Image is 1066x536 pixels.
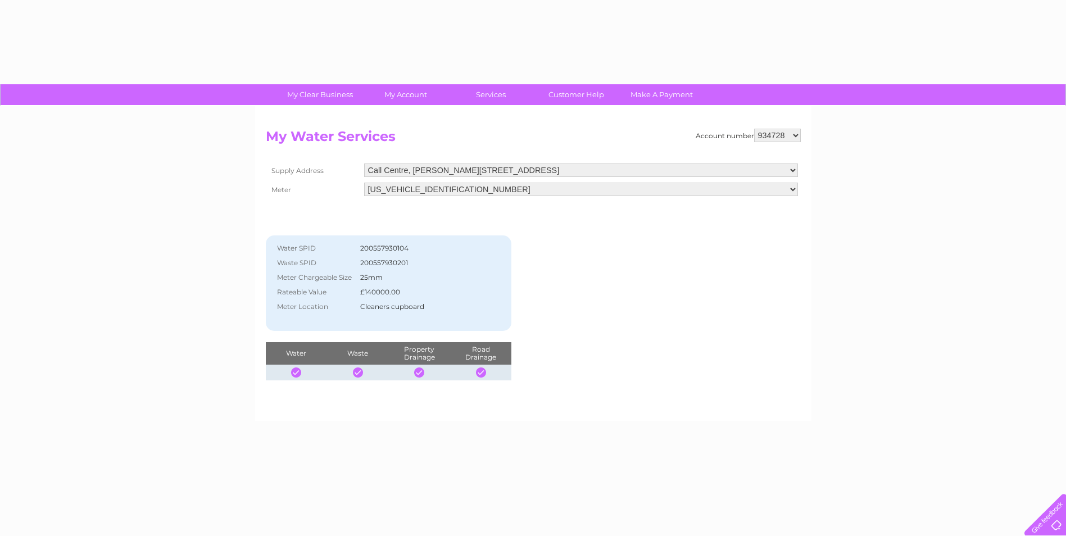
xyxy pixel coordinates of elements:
th: Property Drainage [388,342,450,365]
th: Meter Chargeable Size [271,270,357,285]
h2: My Water Services [266,129,801,150]
th: Waste [327,342,388,365]
a: My Account [359,84,452,105]
td: 200557930201 [357,256,487,270]
td: Cleaners cupboard [357,299,487,314]
th: Water SPID [271,241,357,256]
td: 200557930104 [357,241,487,256]
a: Make A Payment [615,84,708,105]
th: Rateable Value [271,285,357,299]
th: Water [266,342,327,365]
div: Account number [696,129,801,142]
td: £140000.00 [357,285,487,299]
a: My Clear Business [274,84,366,105]
th: Road Drainage [450,342,512,365]
th: Waste SPID [271,256,357,270]
td: 25mm [357,270,487,285]
a: Customer Help [530,84,623,105]
a: Services [444,84,537,105]
th: Supply Address [266,161,361,180]
th: Meter Location [271,299,357,314]
th: Meter [266,180,361,199]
